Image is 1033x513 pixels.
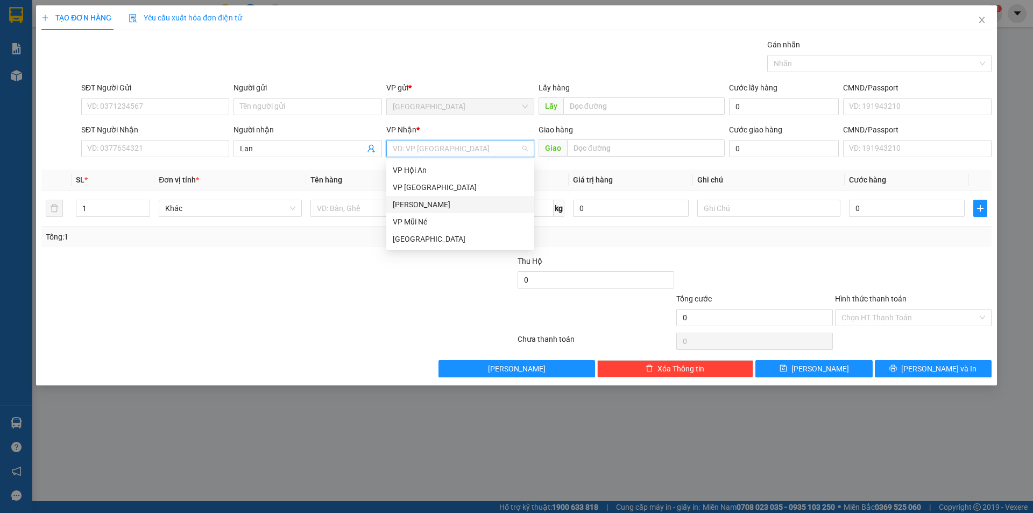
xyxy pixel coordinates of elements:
[516,333,675,352] div: Chưa thanh toán
[438,360,595,377] button: [PERSON_NAME]
[81,124,229,136] div: SĐT Người Nhận
[843,124,991,136] div: CMND/Passport
[234,82,381,94] div: Người gửi
[367,144,376,153] span: user-add
[41,14,49,22] span: plus
[875,360,992,377] button: printer[PERSON_NAME] và In
[393,216,528,228] div: VP Mũi Né
[310,200,454,217] input: VD: Bàn, Ghế
[386,161,534,179] div: VP Hội An
[393,99,528,115] span: Đà Lạt
[729,125,782,134] label: Cước giao hàng
[393,181,528,193] div: VP [GEOGRAPHIC_DATA]
[539,125,573,134] span: Giao hàng
[310,175,342,184] span: Tên hàng
[129,14,137,23] img: icon
[676,294,712,303] span: Tổng cước
[393,233,528,245] div: [GEOGRAPHIC_DATA]
[889,364,897,373] span: printer
[554,200,564,217] span: kg
[597,360,754,377] button: deleteXóa Thông tin
[780,364,787,373] span: save
[386,213,534,230] div: VP Mũi Né
[159,175,199,184] span: Đơn vị tính
[393,164,528,176] div: VP Hội An
[791,363,849,375] span: [PERSON_NAME]
[76,175,84,184] span: SL
[81,82,229,94] div: SĐT Người Gửi
[386,230,534,248] div: Đà Lạt
[573,200,689,217] input: 0
[693,170,845,191] th: Ghi chú
[755,360,872,377] button: save[PERSON_NAME]
[729,98,839,115] input: Cước lấy hàng
[729,140,839,157] input: Cước giao hàng
[129,13,242,22] span: Yêu cầu xuất hóa đơn điện tử
[393,199,528,210] div: [PERSON_NAME]
[488,363,546,375] span: [PERSON_NAME]
[539,97,563,115] span: Lấy
[234,124,381,136] div: Người nhận
[573,175,613,184] span: Giá trị hàng
[386,82,534,94] div: VP gửi
[843,82,991,94] div: CMND/Passport
[729,83,777,92] label: Cước lấy hàng
[539,83,570,92] span: Lấy hàng
[646,364,653,373] span: delete
[46,200,63,217] button: delete
[967,5,997,36] button: Close
[973,200,987,217] button: plus
[386,196,534,213] div: Phan Thiết
[518,257,542,265] span: Thu Hộ
[41,13,111,22] span: TẠO ĐƠN HÀNG
[767,40,800,49] label: Gán nhãn
[386,125,416,134] span: VP Nhận
[978,16,986,24] span: close
[901,363,977,375] span: [PERSON_NAME] và In
[539,139,567,157] span: Giao
[165,200,295,216] span: Khác
[567,139,725,157] input: Dọc đường
[563,97,725,115] input: Dọc đường
[386,179,534,196] div: VP Nha Trang
[697,200,840,217] input: Ghi Chú
[849,175,886,184] span: Cước hàng
[974,204,987,213] span: plus
[835,294,907,303] label: Hình thức thanh toán
[46,231,399,243] div: Tổng: 1
[657,363,704,375] span: Xóa Thông tin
